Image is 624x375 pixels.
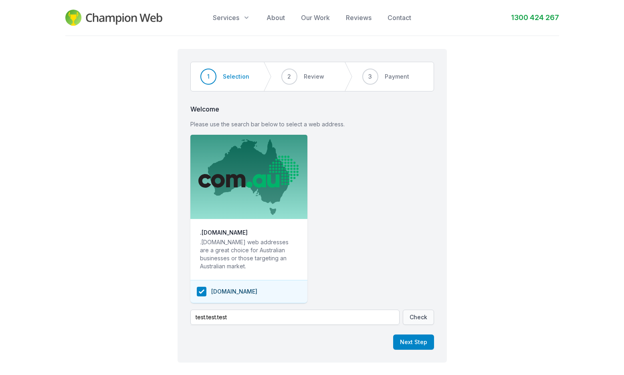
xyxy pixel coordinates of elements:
[207,73,210,81] span: 1
[388,13,411,22] a: Contact
[213,13,250,22] button: Services
[287,73,291,81] span: 2
[346,13,372,22] a: Reviews
[301,13,330,22] a: Our Work
[223,73,249,81] span: Selection
[304,73,324,81] span: Review
[368,73,372,81] span: 3
[190,62,434,91] nav: Progress
[267,13,285,22] a: About
[211,288,257,296] span: [DOMAIN_NAME]
[200,238,298,270] p: .[DOMAIN_NAME] web addresses are a great choice for Australian businesses or those targeting an A...
[213,13,239,22] span: Services
[190,104,434,114] span: Welcome
[65,10,163,26] img: Champion Web
[393,334,434,350] button: Next Step
[385,73,409,81] span: Payment
[403,310,434,325] button: Check
[200,229,248,237] h3: . [DOMAIN_NAME]
[511,12,559,23] a: 1300 424 267
[190,120,434,128] p: Please use the search bar below to select a web address.
[190,310,400,325] input: example.com.au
